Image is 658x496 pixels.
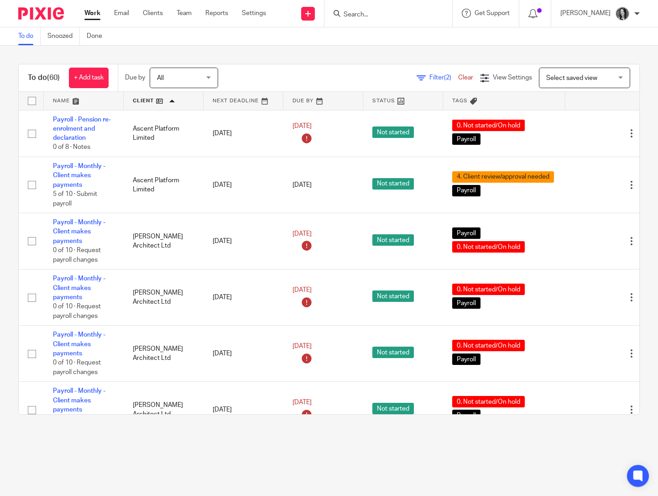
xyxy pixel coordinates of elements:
[84,9,100,18] a: Work
[205,9,228,18] a: Reports
[53,360,101,376] span: 0 of 10 · Request payroll changes
[143,9,163,18] a: Clients
[452,284,525,295] span: 0. Not started/On hold
[124,382,204,438] td: [PERSON_NAME] Architect Ltd
[124,213,204,269] td: [PERSON_NAME] Architect Ltd
[124,157,204,213] td: Ascent Platform Limited
[18,7,64,20] img: Pixie
[452,354,480,365] span: Payroll
[53,116,111,142] a: Payroll - Pension re-enrolment and declaration
[452,227,480,239] span: Payroll
[87,27,109,45] a: Done
[546,75,597,81] span: Select saved view
[343,11,425,19] input: Search
[125,73,145,82] p: Due by
[452,120,525,131] span: 0. Not started/On hold
[444,74,451,81] span: (2)
[53,388,105,413] a: Payroll - Monthly - Client makes payments
[372,178,414,190] span: Not started
[452,98,468,103] span: Tags
[177,9,192,18] a: Team
[242,9,266,18] a: Settings
[53,332,105,357] a: Payroll - Monthly - Client makes payments
[429,74,458,81] span: Filter
[452,340,525,351] span: 0. Not started/On hold
[53,247,101,263] span: 0 of 10 · Request payroll changes
[452,241,525,253] span: 0. Not started/On hold
[372,290,414,302] span: Not started
[615,6,630,21] img: brodie%203%20small.jpg
[18,27,41,45] a: To do
[114,9,129,18] a: Email
[204,110,283,157] td: [DATE]
[124,269,204,326] td: [PERSON_NAME] Architect Ltd
[53,163,105,188] a: Payroll - Monthly - Client makes payments
[53,219,105,244] a: Payroll - Monthly - Client makes payments
[204,382,283,438] td: [DATE]
[452,171,554,183] span: 4. Client review/approval needed
[292,399,312,406] span: [DATE]
[53,144,90,151] span: 0 of 8 · Notes
[493,74,532,81] span: View Settings
[204,157,283,213] td: [DATE]
[292,123,312,129] span: [DATE]
[292,182,312,188] span: [DATE]
[47,27,80,45] a: Snoozed
[292,287,312,293] span: [DATE]
[69,68,109,88] a: + Add task
[372,403,414,414] span: Not started
[53,303,101,319] span: 0 of 10 · Request payroll changes
[124,110,204,157] td: Ascent Platform Limited
[204,326,283,382] td: [DATE]
[372,347,414,358] span: Not started
[458,74,473,81] a: Clear
[204,269,283,326] td: [DATE]
[372,127,414,138] span: Not started
[157,75,164,81] span: All
[452,297,480,309] span: Payroll
[475,10,510,16] span: Get Support
[452,396,525,407] span: 0. Not started/On hold
[124,326,204,382] td: [PERSON_NAME] Architect Ltd
[292,343,312,349] span: [DATE]
[452,410,480,421] span: Payroll
[452,133,480,145] span: Payroll
[47,74,60,81] span: (60)
[560,9,611,18] p: [PERSON_NAME]
[372,234,414,246] span: Not started
[53,191,97,207] span: 5 of 10 · Submit payroll
[28,73,60,83] h1: To do
[452,185,480,196] span: Payroll
[53,275,105,301] a: Payroll - Monthly - Client makes payments
[292,231,312,237] span: [DATE]
[204,213,283,269] td: [DATE]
